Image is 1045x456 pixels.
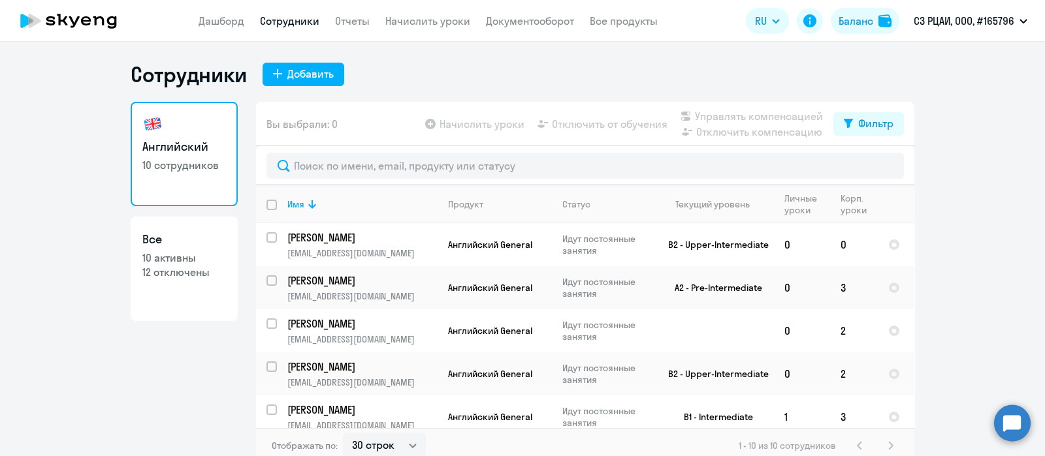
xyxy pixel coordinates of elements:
div: Личные уроки [784,192,821,216]
h3: Английский [142,138,226,155]
p: [PERSON_NAME] [287,359,435,374]
p: [PERSON_NAME] [287,230,435,245]
td: A2 - Pre-Intermediate [652,266,774,309]
p: Идут постоянные занятия [562,405,652,429]
td: 0 [774,223,830,266]
div: Корп. уроки [841,192,877,216]
td: 0 [774,266,830,309]
p: [EMAIL_ADDRESS][DOMAIN_NAME] [287,419,437,431]
div: Имя [287,198,437,210]
span: Вы выбрали: 0 [266,116,338,132]
a: [PERSON_NAME] [287,403,437,417]
div: Текущий уровень [675,198,750,210]
button: Фильтр [833,112,904,136]
p: Идут постоянные занятия [562,276,652,299]
p: [EMAIL_ADDRESS][DOMAIN_NAME] [287,376,437,388]
a: [PERSON_NAME] [287,230,437,245]
button: Добавить [263,63,344,86]
a: Документооборот [486,14,574,27]
div: Продукт [448,198,551,210]
img: english [142,114,163,134]
div: Текущий уровень [663,198,773,210]
span: Английский General [448,411,532,423]
td: 0 [830,223,878,266]
span: Английский General [448,282,532,294]
div: Имя [287,198,304,210]
button: Балансbalance [831,8,899,34]
p: [PERSON_NAME] [287,403,435,417]
span: RU [755,13,767,29]
td: 0 [774,352,830,395]
input: Поиск по имени, email, продукту или статусу [266,153,904,179]
button: СЗ РЦАИ, ООО, #165796 [907,5,1034,37]
img: balance [878,14,892,27]
a: [PERSON_NAME] [287,316,437,331]
a: Все продукты [590,14,658,27]
td: B2 - Upper-Intermediate [652,352,774,395]
p: Идут постоянные занятия [562,362,652,386]
span: Английский General [448,325,532,337]
td: 2 [830,309,878,352]
p: 12 отключены [142,265,226,279]
span: Английский General [448,368,532,380]
a: Отчеты [335,14,370,27]
p: [EMAIL_ADDRESS][DOMAIN_NAME] [287,333,437,345]
span: Отображать по: [272,440,338,451]
div: Продукт [448,198,483,210]
td: 3 [830,266,878,309]
a: Дашборд [199,14,244,27]
a: Начислить уроки [385,14,470,27]
p: Идут постоянные занятия [562,233,652,256]
h3: Все [142,231,226,248]
p: [PERSON_NAME] [287,273,435,288]
div: Личные уроки [784,192,829,216]
p: Идут постоянные занятия [562,319,652,342]
td: 2 [830,352,878,395]
span: Английский General [448,239,532,251]
a: Английский10 сотрудников [131,102,238,206]
td: B2 - Upper-Intermediate [652,223,774,266]
div: Статус [562,198,590,210]
a: [PERSON_NAME] [287,359,437,374]
div: Баланс [839,13,873,29]
h1: Сотрудники [131,61,247,87]
div: Добавить [287,66,334,82]
p: 10 активны [142,251,226,265]
td: B1 - Intermediate [652,395,774,438]
p: 10 сотрудников [142,158,226,172]
td: 3 [830,395,878,438]
td: 1 [774,395,830,438]
button: RU [746,8,789,34]
p: [EMAIL_ADDRESS][DOMAIN_NAME] [287,290,437,302]
span: 1 - 10 из 10 сотрудников [739,440,836,451]
p: [EMAIL_ADDRESS][DOMAIN_NAME] [287,247,437,259]
p: [PERSON_NAME] [287,316,435,331]
div: Статус [562,198,652,210]
a: [PERSON_NAME] [287,273,437,288]
p: СЗ РЦАИ, ООО, #165796 [914,13,1014,29]
a: Все10 активны12 отключены [131,217,238,321]
a: Сотрудники [260,14,319,27]
div: Корп. уроки [841,192,869,216]
div: Фильтр [858,115,893,131]
td: 0 [774,309,830,352]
